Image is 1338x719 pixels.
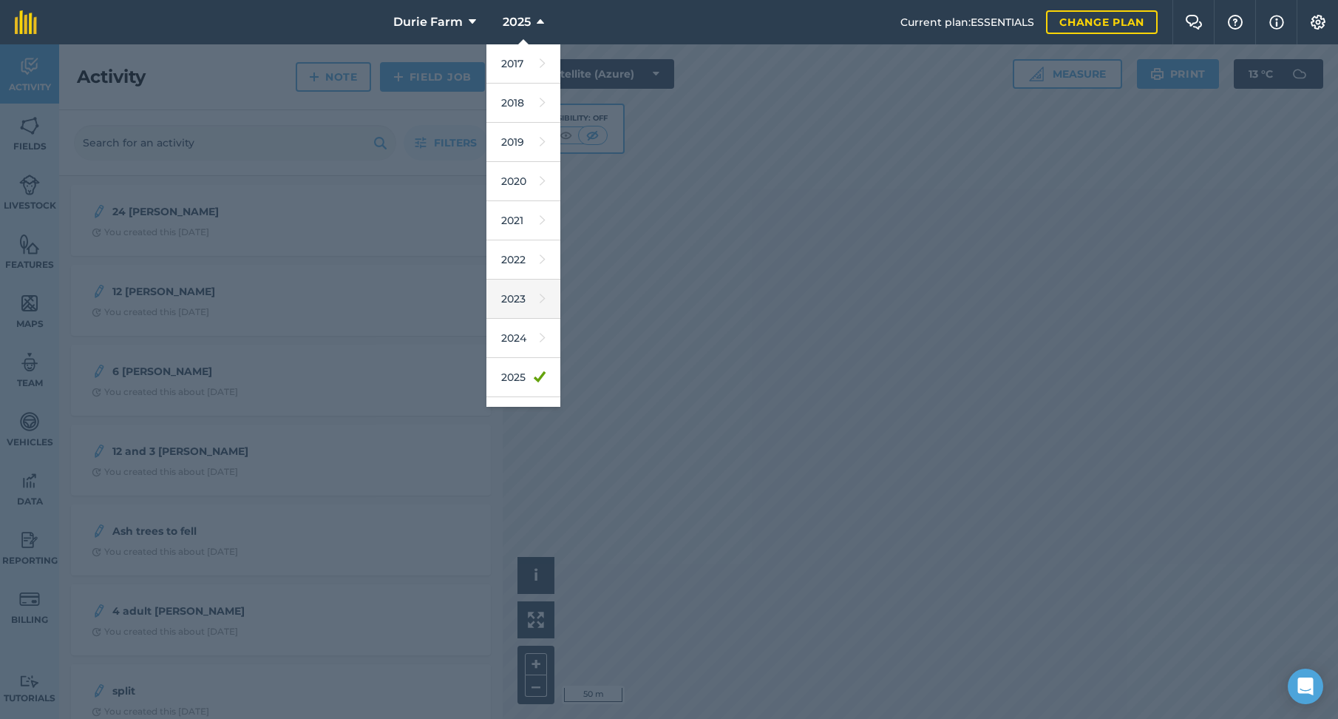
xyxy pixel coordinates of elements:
[486,240,560,280] a: 2022
[486,44,560,84] a: 2017
[486,397,560,436] a: 2026
[486,280,560,319] a: 2023
[486,123,560,162] a: 2019
[486,358,560,397] a: 2025
[1185,15,1203,30] img: Two speech bubbles overlapping with the left bubble in the forefront
[1288,669,1323,704] div: Open Intercom Messenger
[486,319,560,358] a: 2024
[1269,13,1284,31] img: svg+xml;base64,PHN2ZyB4bWxucz0iaHR0cDovL3d3dy53My5vcmcvMjAwMC9zdmciIHdpZHRoPSIxNyIgaGVpZ2h0PSIxNy...
[1046,10,1158,34] a: Change plan
[393,13,463,31] span: Durie Farm
[486,162,560,201] a: 2020
[503,13,531,31] span: 2025
[486,84,560,123] a: 2018
[486,201,560,240] a: 2021
[15,10,37,34] img: fieldmargin Logo
[1309,15,1327,30] img: A cog icon
[1226,15,1244,30] img: A question mark icon
[900,14,1034,30] span: Current plan : ESSENTIALS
